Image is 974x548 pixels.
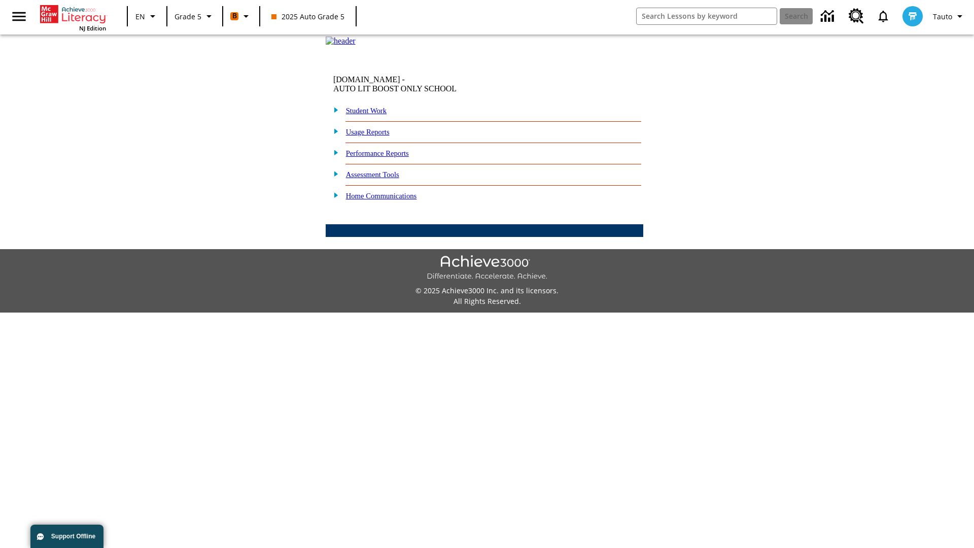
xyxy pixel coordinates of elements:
a: Performance Reports [346,149,409,157]
button: Open side menu [4,2,34,31]
img: plus.gif [328,169,339,178]
a: Student Work [346,107,387,115]
input: search field [637,8,777,24]
button: Support Offline [30,525,103,548]
span: Tauto [933,11,952,22]
span: EN [135,11,145,22]
img: plus.gif [328,190,339,199]
span: 2025 Auto Grade 5 [271,11,344,22]
span: NJ Edition [79,24,106,32]
button: Grade: Grade 5, Select a grade [170,7,219,25]
img: plus.gif [328,105,339,114]
a: Notifications [870,3,896,29]
img: plus.gif [328,148,339,157]
td: [DOMAIN_NAME] - [333,75,520,93]
img: avatar image [902,6,923,26]
button: Boost Class color is orange. Change class color [226,7,256,25]
img: plus.gif [328,126,339,135]
img: Achieve3000 Differentiate Accelerate Achieve [427,255,547,281]
span: Support Offline [51,533,95,540]
button: Select a new avatar [896,3,929,29]
button: Profile/Settings [929,7,970,25]
a: Resource Center, Will open in new tab [843,3,870,30]
img: header [326,37,356,46]
span: Grade 5 [175,11,201,22]
span: B [232,10,237,22]
a: Usage Reports [346,128,390,136]
a: Assessment Tools [346,170,399,179]
a: Data Center [815,3,843,30]
div: Home [40,3,106,32]
button: Language: EN, Select a language [131,7,163,25]
a: Home Communications [346,192,417,200]
nobr: AUTO LIT BOOST ONLY SCHOOL [333,84,457,93]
